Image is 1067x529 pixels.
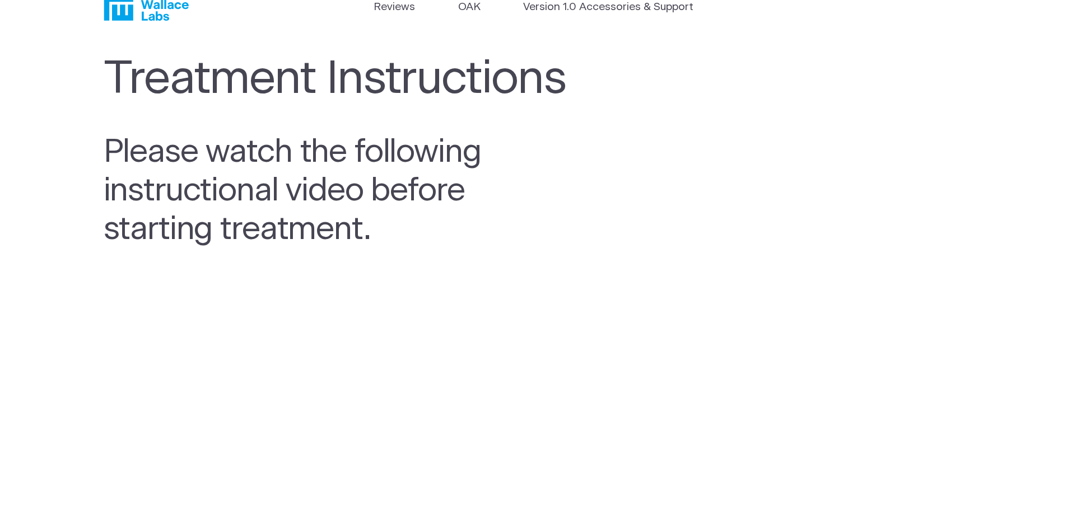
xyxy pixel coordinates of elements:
[104,133,518,249] h2: Please watch the following instructional video before starting treatment.
[104,53,588,106] h1: Treatment Instructions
